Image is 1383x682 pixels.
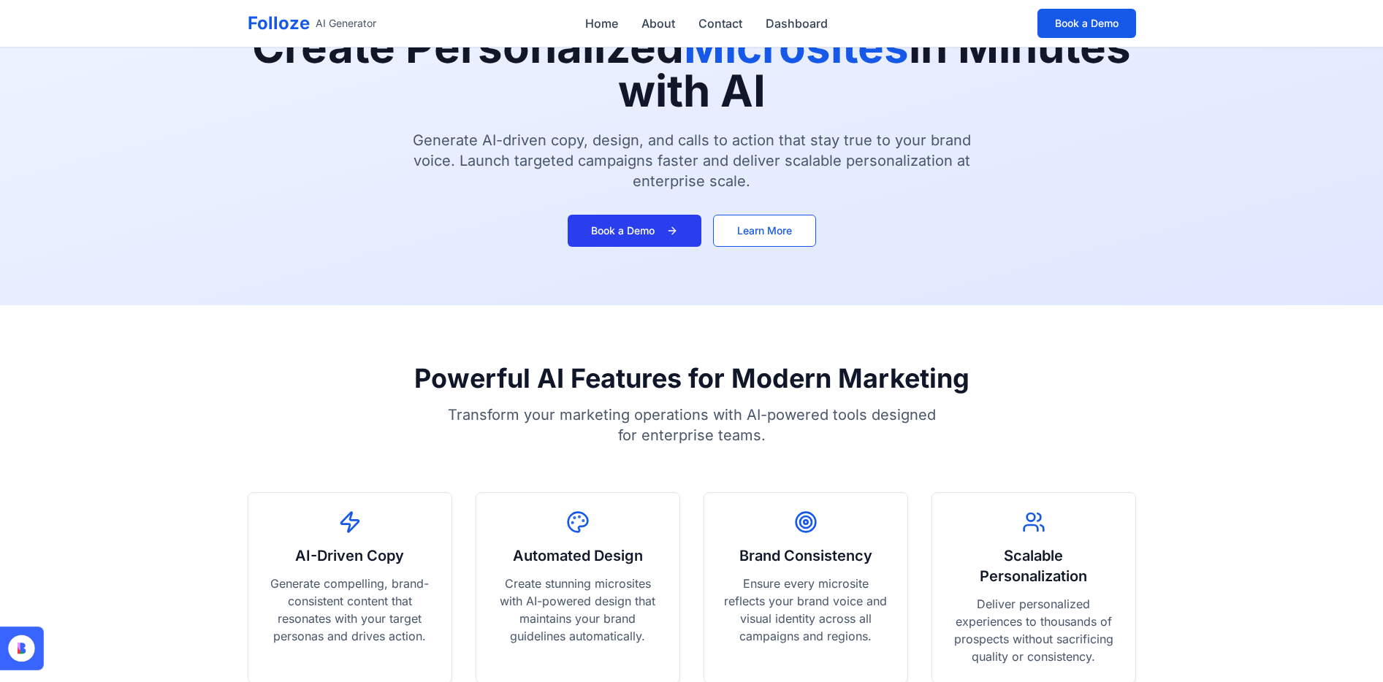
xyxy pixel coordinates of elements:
[446,405,937,445] p: Transform your marketing operations with AI-powered tools designed for enterprise teams.
[713,215,816,247] button: Learn More
[248,364,1136,393] h2: Powerful AI Features for Modern Marketing
[494,575,662,645] p: Create stunning microsites with AI-powered design that maintains your brand guidelines automatica...
[641,15,675,32] a: About
[266,575,434,645] p: Generate compelling, brand-consistent content that resonates with your target personas and drives...
[585,15,618,32] a: Home
[248,12,310,35] div: Folloze
[494,545,662,566] h3: Automated Design
[568,215,701,247] button: Book a Demo
[248,25,1136,112] h1: Create Personalized in Minutes with AI
[698,15,742,32] a: Contact
[950,545,1118,586] h3: Scalable Personalization
[722,575,890,645] p: Ensure every microsite reflects your brand voice and visual identity across all campaigns and reg...
[266,545,434,566] h3: AI-Driven Copy
[722,545,890,566] h3: Brand Consistency
[316,16,376,31] div: AI Generator
[248,12,376,35] a: FollozeAI Generator
[766,15,828,32] a: Dashboard
[1037,15,1136,30] a: Book a Demo
[411,130,972,191] p: Generate AI-driven copy, design, and calls to action that stay true to your brand voice. Launch t...
[950,595,1118,665] p: Deliver personalized experiences to thousands of prospects without sacrificing quality or consist...
[1037,9,1136,38] button: Book a Demo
